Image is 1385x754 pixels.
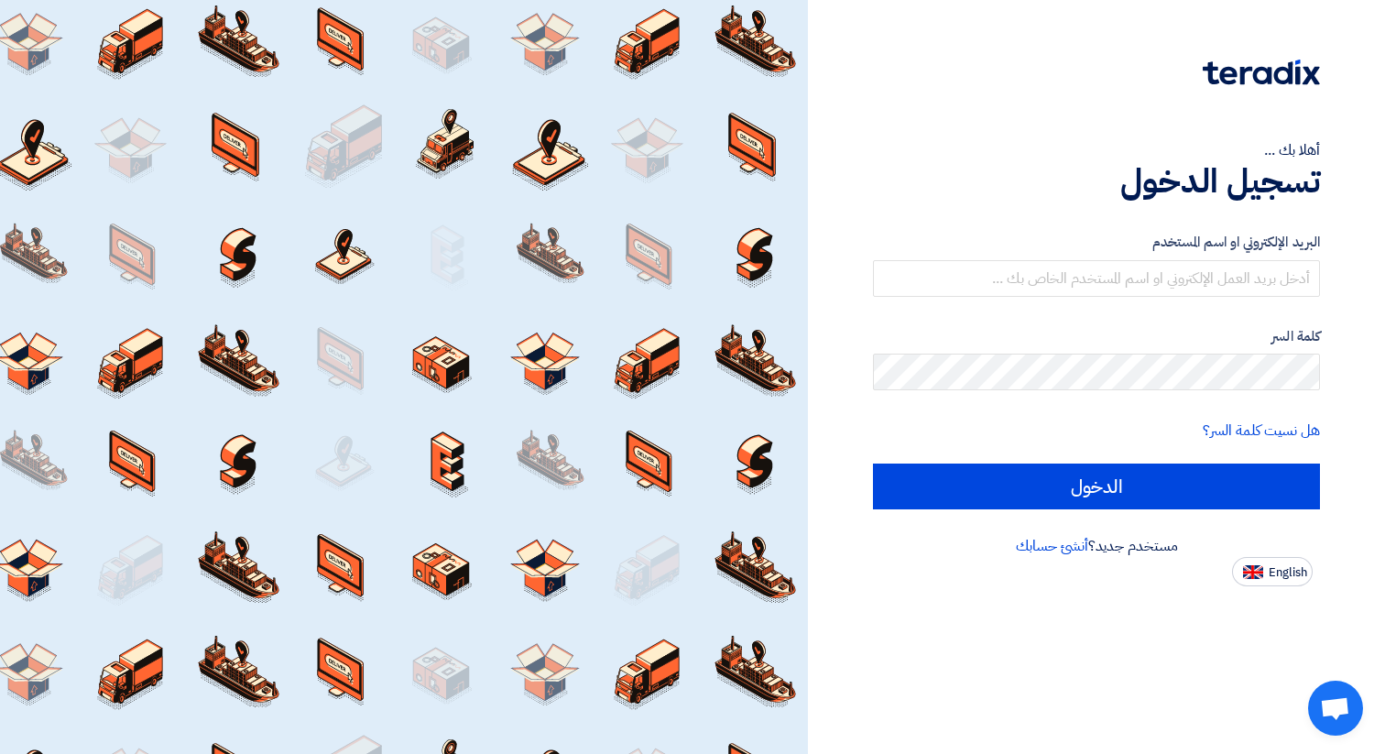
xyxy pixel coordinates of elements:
input: الدخول [873,464,1320,509]
div: مستخدم جديد؟ [873,535,1320,557]
span: English [1269,566,1307,579]
img: en-US.png [1243,565,1263,579]
label: كلمة السر [873,326,1320,347]
img: Teradix logo [1203,60,1320,85]
div: Open chat [1308,681,1363,736]
input: أدخل بريد العمل الإلكتروني او اسم المستخدم الخاص بك ... [873,260,1320,297]
button: English [1232,557,1313,586]
a: هل نسيت كلمة السر؟ [1203,420,1320,442]
div: أهلا بك ... [873,139,1320,161]
a: أنشئ حسابك [1016,535,1088,557]
h1: تسجيل الدخول [873,161,1320,202]
label: البريد الإلكتروني او اسم المستخدم [873,232,1320,253]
